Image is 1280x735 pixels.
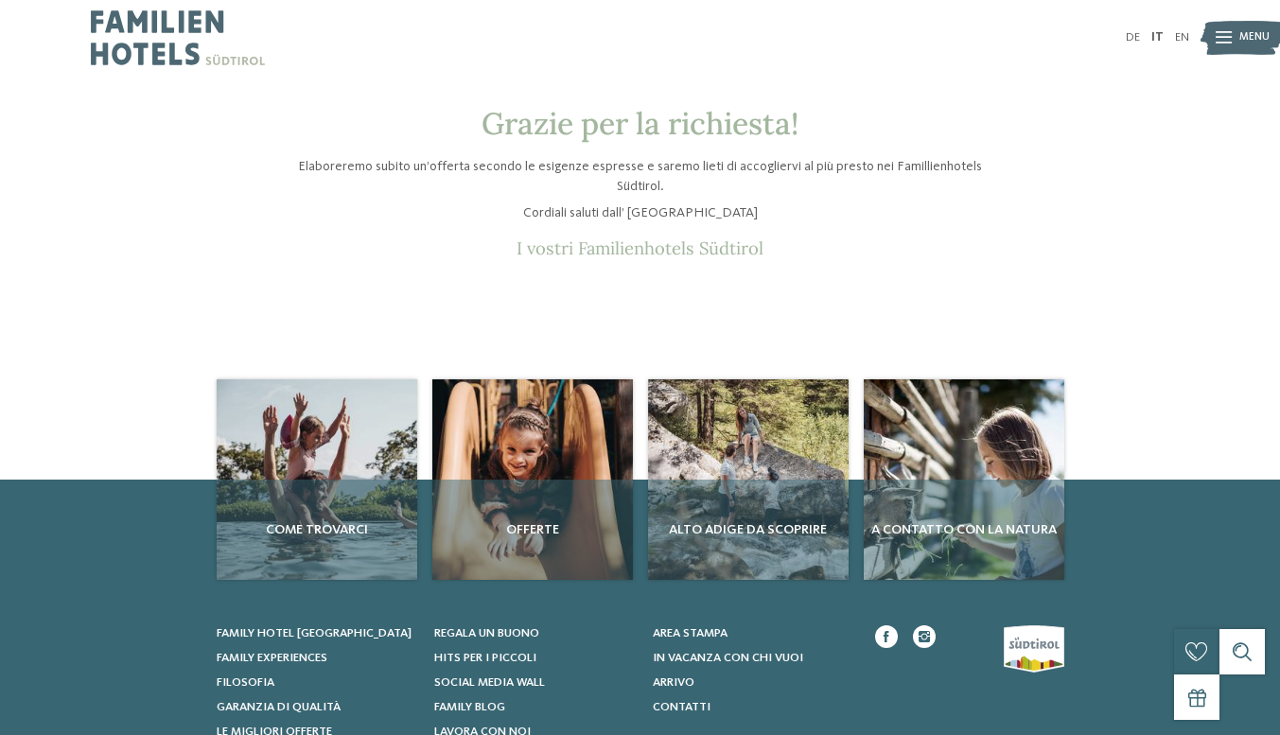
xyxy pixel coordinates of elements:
a: In vacanza con chi vuoi [653,650,852,667]
span: Contatti [653,701,710,713]
span: Grazie per la richiesta! [482,104,798,143]
span: Area stampa [653,627,728,639]
a: Arrivo [653,674,852,691]
span: Social Media Wall [434,676,545,689]
span: Family Blog [434,701,505,713]
a: Filosofia [217,674,416,691]
img: Richiesta [864,379,1064,580]
a: Richiesta Alto Adige da scoprire [648,379,849,580]
a: IT [1151,31,1164,44]
a: Richiesta Come trovarci [217,379,417,580]
span: Family experiences [217,652,327,664]
p: Elaboreremo subito un’offerta secondo le esigenze espresse e saremo lieti di accogliervi al più p... [281,157,1000,195]
span: In vacanza con chi vuoi [653,652,803,664]
a: Family experiences [217,650,416,667]
span: Offerte [440,520,625,539]
a: Contatti [653,699,852,716]
a: Regala un buono [434,625,634,642]
a: Garanzia di qualità [217,699,416,716]
span: A contatto con la natura [871,520,1057,539]
a: Social Media Wall [434,674,634,691]
span: Come trovarci [224,520,410,539]
span: Menu [1239,30,1270,45]
p: Cordiali saluti dall’ [GEOGRAPHIC_DATA] [281,203,1000,222]
a: Family Blog [434,699,634,716]
a: Area stampa [653,625,852,642]
img: Richiesta [648,379,849,580]
span: Arrivo [653,676,694,689]
p: I vostri Familienhotels Südtirol [281,237,1000,258]
span: Hits per i piccoli [434,652,536,664]
span: Filosofia [217,676,274,689]
a: Richiesta A contatto con la natura [864,379,1064,580]
a: EN [1175,31,1189,44]
a: DE [1126,31,1140,44]
span: Garanzia di qualità [217,701,341,713]
span: Family hotel [GEOGRAPHIC_DATA] [217,627,412,639]
a: Richiesta Offerte [432,379,633,580]
span: Alto Adige da scoprire [656,520,841,539]
img: Richiesta [432,379,633,580]
span: Regala un buono [434,627,539,639]
a: Hits per i piccoli [434,650,634,667]
img: Richiesta [217,379,417,580]
a: Family hotel [GEOGRAPHIC_DATA] [217,625,416,642]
